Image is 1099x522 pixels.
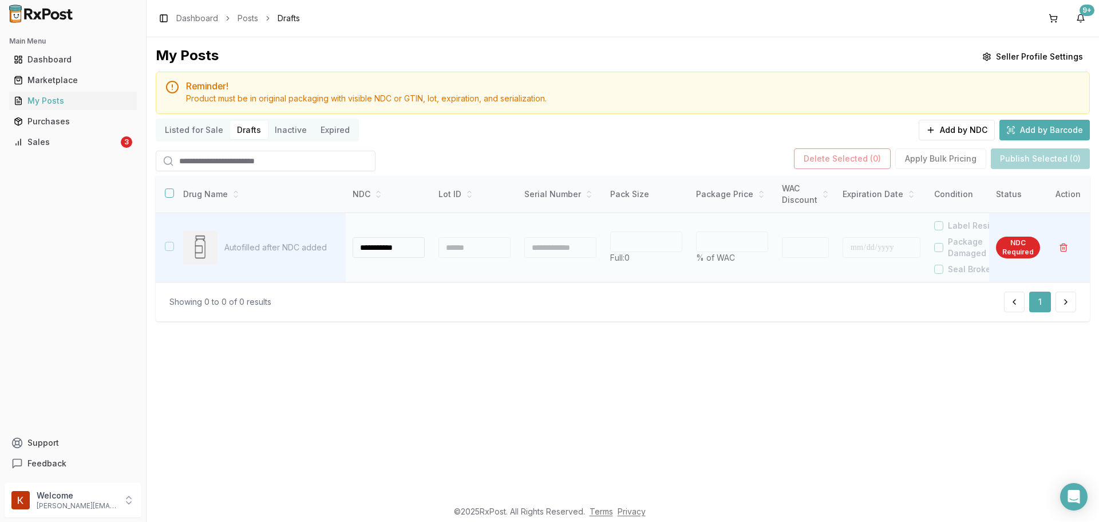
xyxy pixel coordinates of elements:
div: Expiration Date [843,189,920,200]
button: Add by Barcode [999,120,1090,140]
div: Product must be in original packaging with visible NDC or GTIN, lot, expiration, and serialization. [186,93,1080,104]
button: Marketplace [5,71,141,89]
div: Lot ID [438,189,511,200]
div: NDC [353,189,425,200]
a: Marketplace [9,70,137,91]
p: Welcome [37,490,116,501]
img: User avatar [11,491,30,509]
div: Sales [14,136,118,148]
a: My Posts [9,91,137,111]
div: Package Price [696,189,768,200]
img: RxPost Logo [5,5,78,23]
button: Add by NDC [919,120,995,140]
button: Drafts [230,121,268,139]
button: Seller Profile Settings [975,46,1090,67]
th: Action [1046,176,1090,213]
div: 3 [121,136,132,148]
button: Feedback [5,453,141,474]
div: NDC Required [996,237,1040,258]
h2: Main Menu [9,37,137,46]
a: Privacy [618,507,646,516]
button: Purchases [5,112,141,131]
button: 9+ [1072,9,1090,28]
button: Delete [1053,237,1074,258]
label: Label Residue [948,220,1005,231]
button: My Posts [5,92,141,110]
button: Expired [314,121,357,139]
label: Seal Broken [948,264,996,275]
div: My Posts [156,46,219,67]
div: Serial Number [524,189,596,200]
div: 9+ [1080,5,1094,16]
div: Dashboard [14,54,132,65]
button: Dashboard [5,50,141,69]
button: 1 [1029,292,1051,312]
div: Marketplace [14,74,132,86]
span: Drafts [278,13,300,24]
span: Feedback [27,458,66,469]
a: Sales3 [9,132,137,152]
label: Package Damaged [948,236,1013,259]
button: Inactive [268,121,314,139]
a: Dashboard [9,49,137,70]
p: [PERSON_NAME][EMAIL_ADDRESS][DOMAIN_NAME] [37,501,116,511]
div: My Posts [14,95,132,107]
th: Pack Size [603,176,689,213]
button: Support [5,433,141,453]
a: Dashboard [176,13,218,24]
div: Purchases [14,116,132,127]
a: Terms [590,507,613,516]
img: Drug Image [183,230,218,265]
a: Purchases [9,111,137,132]
a: Posts [238,13,258,24]
div: Showing 0 to 0 of 0 results [169,296,271,308]
nav: breadcrumb [176,13,300,24]
button: Listed for Sale [158,121,230,139]
p: Autofilled after NDC added [224,242,337,253]
div: Open Intercom Messenger [1060,483,1088,511]
th: Status [989,176,1047,213]
th: Condition [927,176,1013,213]
span: Full: 0 [610,253,630,262]
div: WAC Discount [782,183,829,206]
h5: Reminder! [186,81,1080,91]
span: % of WAC [696,253,735,262]
div: Drug Name [183,189,337,200]
button: Sales3 [5,133,141,151]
